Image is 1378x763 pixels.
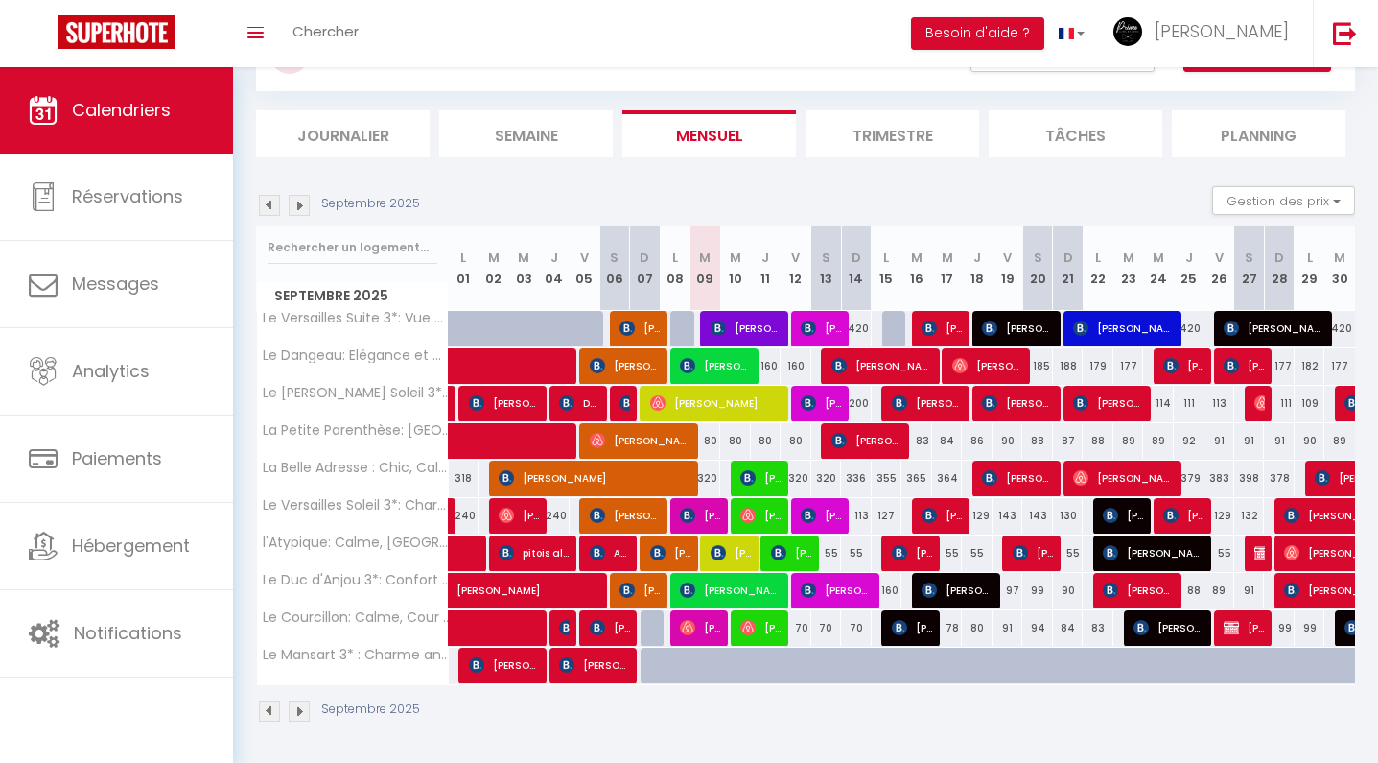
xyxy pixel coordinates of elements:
[1022,610,1053,646] div: 94
[680,609,721,646] span: [PERSON_NAME]
[559,609,570,646] span: [PERSON_NAME]
[1264,348,1295,384] div: 177
[499,497,540,534] span: [PERSON_NAME]
[962,536,993,571] div: 55
[1053,226,1084,311] th: 21
[993,423,1023,459] div: 90
[488,249,500,267] abbr: M
[841,461,872,496] div: 336
[1324,423,1355,459] div: 89
[1113,423,1144,459] div: 89
[982,385,1054,421] span: [PERSON_NAME]
[922,572,993,608] span: [PERSON_NAME]
[690,423,721,459] div: 80
[740,609,782,646] span: [PERSON_NAME]
[590,535,631,571] span: ALHINC Solveig
[1143,386,1174,421] div: 114
[720,423,751,459] div: 80
[1053,423,1084,459] div: 87
[1174,226,1204,311] th: 25
[1333,21,1357,45] img: logout
[1053,498,1084,534] div: 130
[872,498,902,534] div: 127
[1095,249,1101,267] abbr: L
[72,446,162,470] span: Paiements
[570,226,600,311] th: 05
[260,348,452,363] span: Le Dangeau: Elégance et Modernité proche Château
[942,249,953,267] abbr: M
[1053,536,1084,571] div: 55
[1274,249,1284,267] abbr: D
[831,422,903,459] span: [PERSON_NAME]
[811,461,842,496] div: 320
[993,498,1023,534] div: 143
[761,249,769,267] abbr: J
[781,423,811,459] div: 80
[1113,226,1144,311] th: 23
[1324,348,1355,384] div: 177
[509,226,540,311] th: 03
[1133,609,1205,646] span: [PERSON_NAME] SYSTCHENKO
[72,272,159,296] span: Messages
[1153,249,1164,267] abbr: M
[1073,460,1176,496] span: [PERSON_NAME]
[1203,226,1234,311] th: 26
[1163,347,1204,384] span: [PERSON_NAME] [PERSON_NAME]
[973,249,981,267] abbr: J
[1103,497,1144,534] span: [PERSON_NAME]
[72,184,183,208] span: Réservations
[841,498,872,534] div: 113
[680,572,782,608] span: [PERSON_NAME]
[1083,348,1113,384] div: 179
[1224,347,1265,384] span: [PERSON_NAME]
[268,230,437,265] input: Rechercher un logement...
[1103,572,1175,608] span: [PERSON_NAME]
[1307,249,1313,267] abbr: L
[911,17,1044,50] button: Besoin d'aide ?
[1264,226,1295,311] th: 28
[1295,423,1325,459] div: 90
[982,310,1054,346] span: [PERSON_NAME]
[932,536,963,571] div: 55
[1334,249,1345,267] abbr: M
[932,423,963,459] div: 84
[1203,536,1234,571] div: 55
[806,110,979,157] li: Trimestre
[771,535,812,571] span: [PERSON_NAME]
[619,572,661,608] span: [PERSON_NAME]
[1215,249,1224,267] abbr: V
[1264,461,1295,496] div: 378
[1143,423,1174,459] div: 89
[260,648,452,662] span: Le Mansart 3* : Charme ancien et havre de paix
[872,573,902,608] div: 160
[1324,226,1355,311] th: 30
[852,249,861,267] abbr: D
[72,359,150,383] span: Analytics
[449,226,479,311] th: 01
[690,461,721,496] div: 320
[1203,386,1234,421] div: 113
[922,310,963,346] span: [PERSON_NAME]
[260,498,452,513] span: Le Versailles Soleil 3*: Charme & vue Chapelle Royale
[751,423,782,459] div: 80
[72,534,190,558] span: Hébergement
[831,347,934,384] span: [PERSON_NAME]
[801,497,842,534] span: [PERSON_NAME]
[740,460,782,496] span: [PERSON_NAME]
[660,226,690,311] th: 08
[439,110,613,157] li: Semaine
[892,535,933,571] span: [PERSON_NAME]
[751,226,782,311] th: 11
[449,461,479,496] div: 318
[801,385,842,421] span: [PERSON_NAME]
[260,573,452,587] span: Le Duc d'Anjou 3*: Confort & Charme au cœur de ville
[892,609,933,646] span: [PERSON_NAME]
[883,249,889,267] abbr: L
[1073,385,1145,421] span: [PERSON_NAME]
[781,226,811,311] th: 12
[479,226,509,311] th: 02
[1203,461,1234,496] div: 383
[1083,226,1113,311] th: 22
[619,385,630,421] span: [PERSON_NAME]
[1174,386,1204,421] div: 111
